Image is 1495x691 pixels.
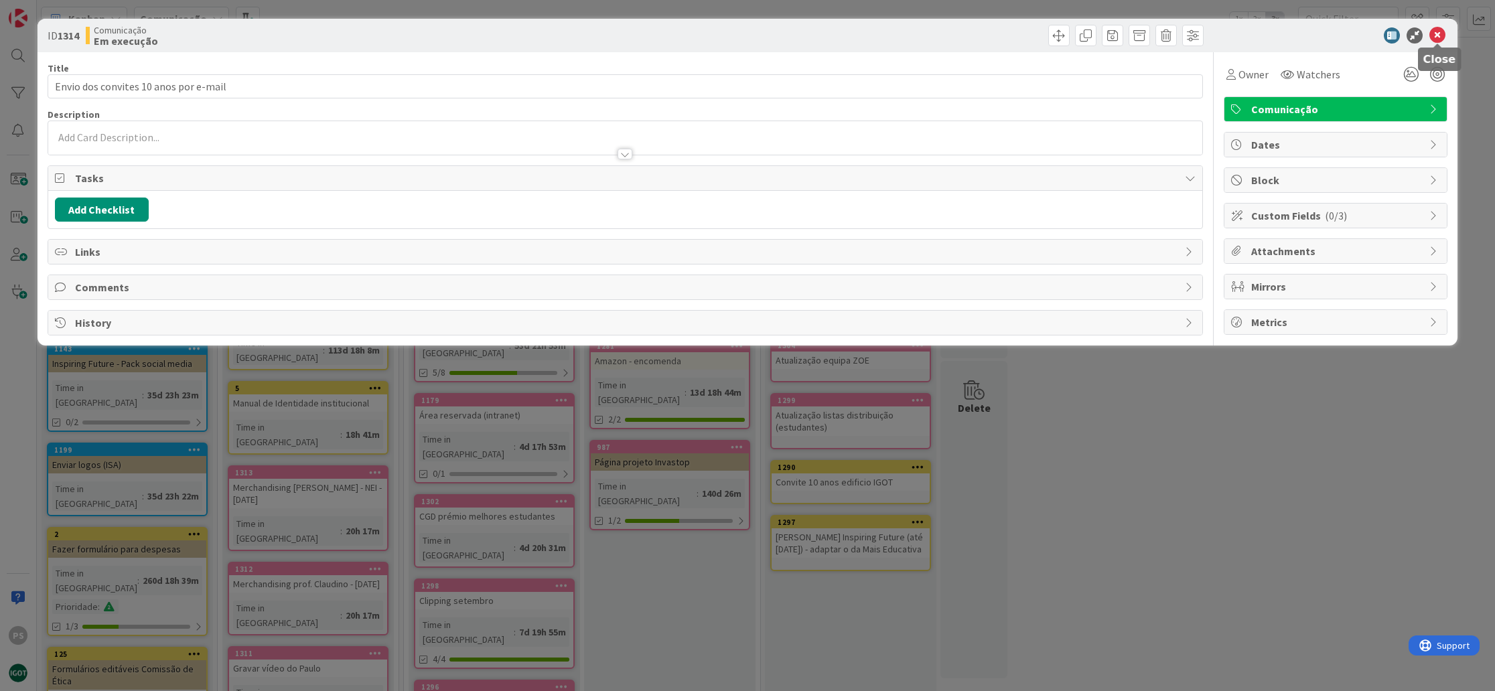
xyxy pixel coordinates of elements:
span: History [75,315,1178,331]
span: Owner [1238,66,1269,82]
span: ID [48,27,79,44]
span: Tasks [75,170,1178,186]
span: Custom Fields [1251,208,1423,224]
span: Links [75,244,1178,260]
span: Comments [75,279,1178,295]
h5: Close [1423,53,1456,66]
span: Comunicação [1251,101,1423,117]
b: 1314 [58,29,79,42]
span: Block [1251,172,1423,188]
span: Comunicação [94,25,158,35]
label: Title [48,62,69,74]
span: Mirrors [1251,279,1423,295]
span: Watchers [1297,66,1340,82]
span: Dates [1251,137,1423,153]
span: Attachments [1251,243,1423,259]
span: Description [48,108,100,121]
span: Support [28,2,61,18]
b: Em execução [94,35,158,46]
input: type card name here... [48,74,1203,98]
span: ( 0/3 ) [1325,209,1347,222]
button: Add Checklist [55,198,149,222]
span: Metrics [1251,314,1423,330]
